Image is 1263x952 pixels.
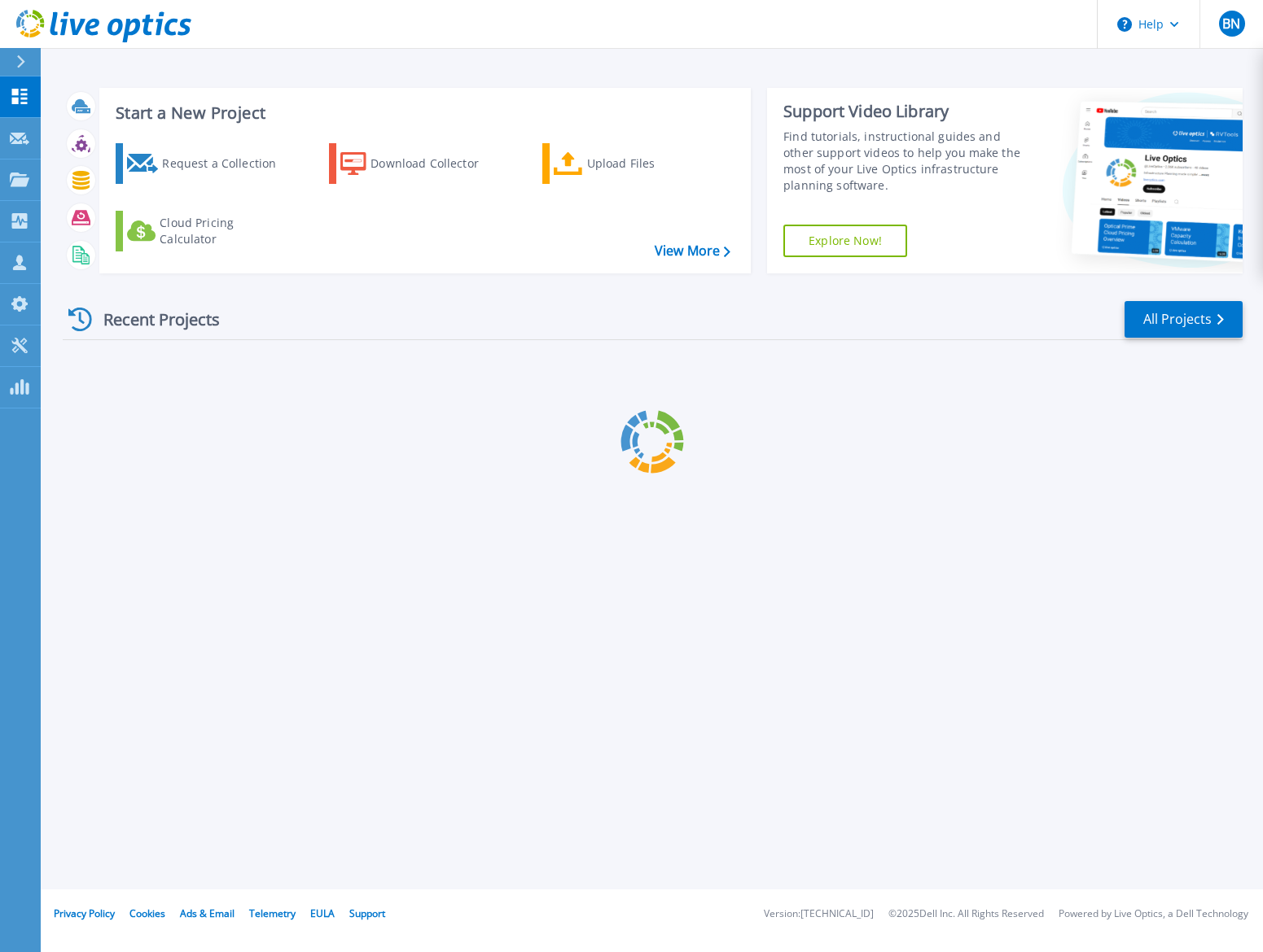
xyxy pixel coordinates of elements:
[783,101,1022,122] div: Support Video Library
[249,906,296,920] a: Telemetry
[349,906,385,920] a: Support
[542,143,724,184] a: Upload Files
[1059,909,1248,919] li: Powered by Live Optics, a Dell Technology
[1222,17,1240,30] span: BN
[162,147,292,180] div: Request a Collection
[116,143,297,184] a: Request a Collection
[116,211,297,251] a: Cloud Pricing Calculator
[116,104,730,122] h3: Start a New Project
[783,225,907,257] a: Explore Now!
[888,909,1044,919] li: © 2025 Dell Inc. All Rights Reserved
[129,906,165,920] a: Cookies
[371,147,501,180] div: Download Collector
[764,909,874,919] li: Version: [TECHNICAL_ID]
[587,147,717,180] div: Upload Files
[655,243,730,259] a: View More
[54,906,115,920] a: Privacy Policy
[180,906,235,920] a: Ads & Email
[783,129,1022,194] div: Find tutorials, instructional guides and other support videos to help you make the most of your L...
[310,906,335,920] a: EULA
[329,143,511,184] a: Download Collector
[160,215,290,247] div: Cloud Pricing Calculator
[63,299,242,339] div: Recent Projects
[1125,301,1243,338] a: All Projects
